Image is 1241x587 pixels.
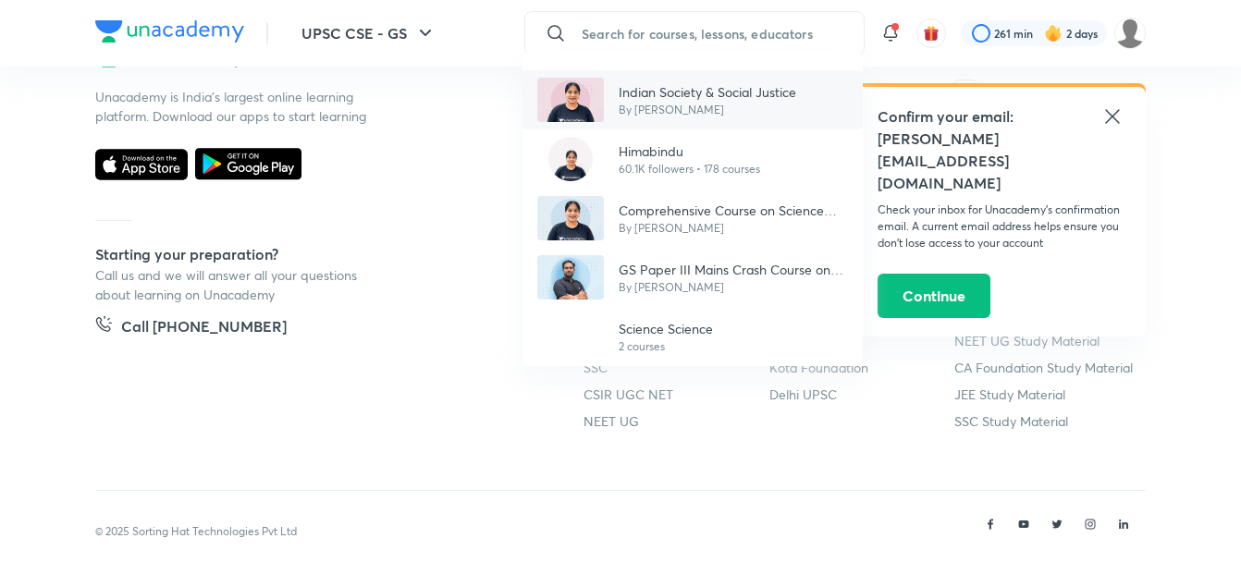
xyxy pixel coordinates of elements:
[548,314,593,359] img: Avatar
[548,137,593,181] img: Avatar
[619,141,760,161] p: Himabindu
[619,279,848,296] p: By [PERSON_NAME]
[537,255,604,300] img: Avatar
[619,338,713,355] p: 2 courses
[619,82,796,102] p: Indian Society & Social Justice
[619,161,760,177] p: 60.1K followers • 178 courses
[522,307,863,366] a: AvatarScience Science2 courses
[619,220,848,237] p: By [PERSON_NAME]
[619,102,796,118] p: By [PERSON_NAME]
[522,70,863,129] a: AvatarIndian Society & Social JusticeBy [PERSON_NAME]
[522,248,863,307] a: AvatarGS Paper III Mains Crash Course on Disaster ManagementBy [PERSON_NAME]
[619,319,713,338] p: Science Science
[522,129,863,189] a: AvatarHimabindu60.1K followers • 178 courses
[619,201,848,220] p: Comprehensive Course on Science and Technology
[619,260,848,279] p: GS Paper III Mains Crash Course on Disaster Management
[537,196,604,240] img: Avatar
[537,78,604,122] img: Avatar
[522,189,863,248] a: AvatarComprehensive Course on Science and TechnologyBy [PERSON_NAME]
